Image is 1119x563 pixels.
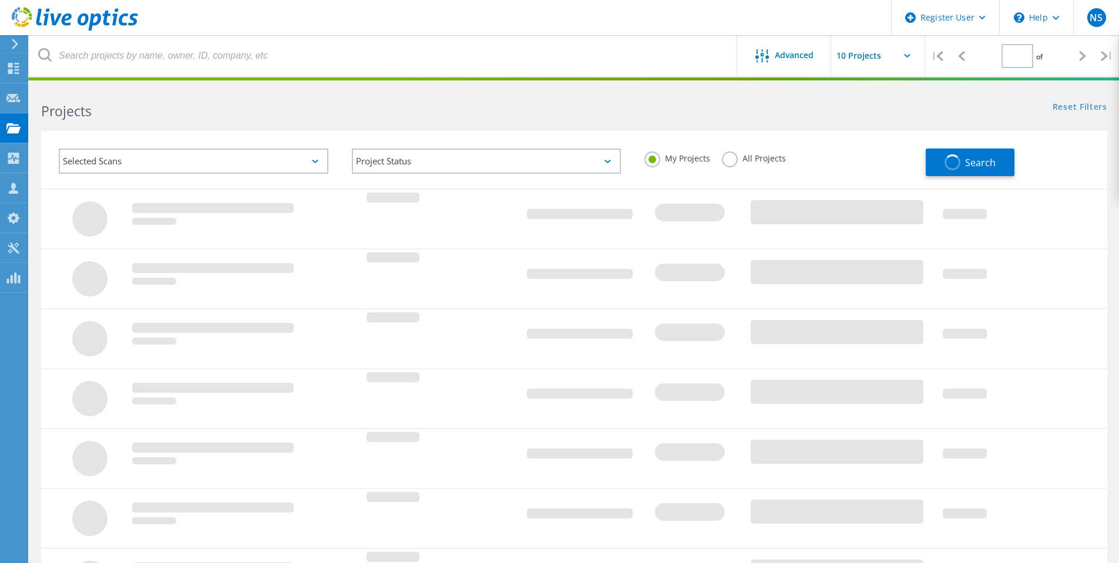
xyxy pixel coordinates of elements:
b: Projects [41,102,92,120]
div: | [1095,35,1119,77]
a: Reset Filters [1053,103,1107,113]
span: Search [965,156,996,169]
input: Search projects by name, owner, ID, company, etc [29,35,738,76]
div: Project Status [352,149,621,174]
button: Search [926,149,1014,176]
span: Advanced [775,51,814,59]
span: of [1036,52,1043,62]
a: Live Optics Dashboard [12,25,138,33]
div: | [925,35,949,77]
div: Selected Scans [59,149,328,174]
span: NS [1090,13,1103,22]
label: All Projects [722,151,786,163]
svg: \n [1014,12,1024,23]
label: My Projects [644,151,710,163]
